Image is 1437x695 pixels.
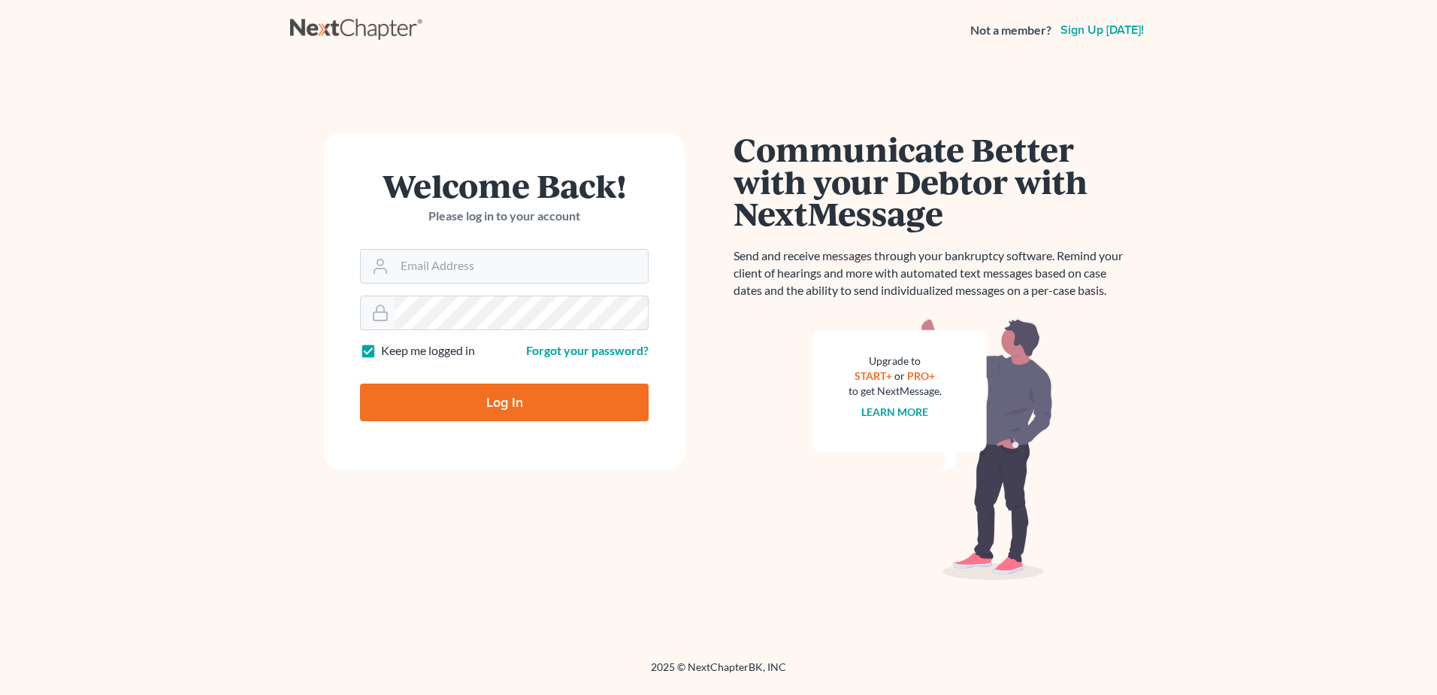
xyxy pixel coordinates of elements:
[895,369,906,382] span: or
[812,317,1053,581] img: nextmessage_bg-59042aed3d76b12b5cd301f8e5b87938c9018125f34e5fa2b7a6b67550977c72.svg
[855,369,893,382] a: START+
[381,342,475,360] label: Keep me logged in
[360,384,649,421] input: Log In
[849,354,942,369] div: Upgrade to
[970,22,1051,39] strong: Not a member?
[395,250,648,283] input: Email Address
[290,660,1147,687] div: 2025 © NextChapterBK, INC
[849,384,942,399] div: to get NextMessage.
[908,369,936,382] a: PRO+
[862,405,929,418] a: Learn more
[360,169,649,202] h1: Welcome Back!
[734,133,1132,229] h1: Communicate Better with your Debtor with NextMessage
[526,343,649,357] a: Forgot your password?
[1057,24,1147,36] a: Sign up [DATE]!
[734,247,1132,299] p: Send and receive messages through your bankruptcy software. Remind your client of hearings and mo...
[360,208,649,225] p: Please log in to your account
